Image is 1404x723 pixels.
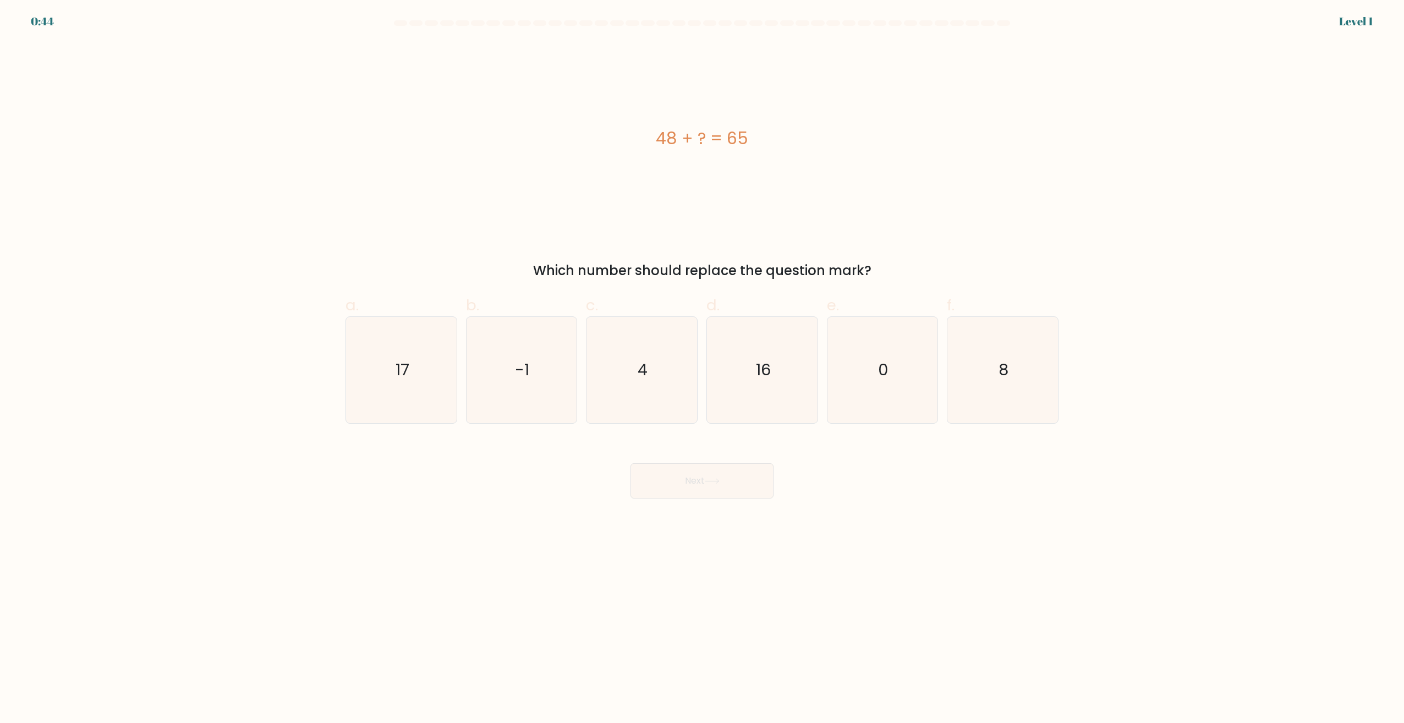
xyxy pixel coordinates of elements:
text: 4 [638,359,648,381]
div: Which number should replace the question mark? [352,261,1052,281]
span: b. [466,294,479,316]
span: e. [827,294,839,316]
div: Level 1 [1339,13,1373,30]
text: 17 [396,359,409,381]
text: 8 [999,359,1009,381]
button: Next [630,463,774,499]
span: a. [345,294,359,316]
span: f. [947,294,955,316]
text: 16 [756,359,771,381]
span: c. [586,294,598,316]
div: 48 + ? = 65 [345,126,1059,151]
span: d. [706,294,720,316]
div: 0:44 [31,13,54,30]
text: 0 [878,359,889,381]
text: -1 [515,359,530,381]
